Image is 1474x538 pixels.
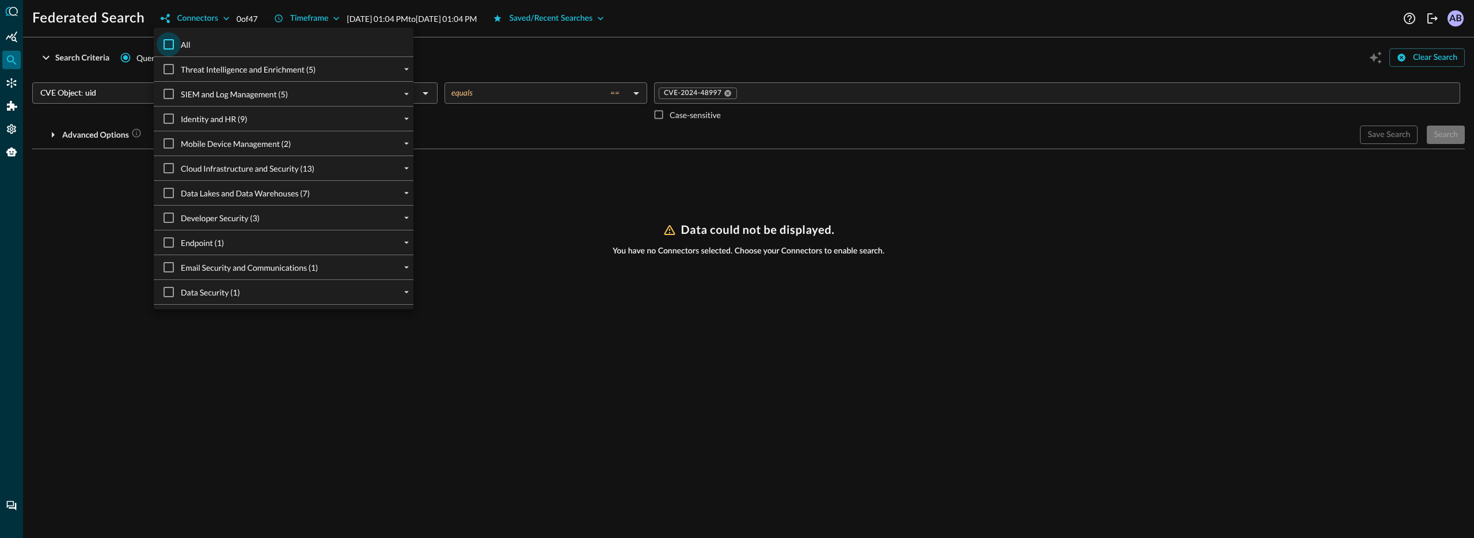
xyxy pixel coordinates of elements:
[181,63,316,75] span: Threat Intelligence and Enrichment (5)
[181,162,314,175] span: Cloud Infrastructure and Security (13)
[400,285,413,299] button: expand
[181,113,247,125] span: Identity and HR (9)
[181,39,191,51] span: All
[400,236,413,249] button: expand
[400,137,413,150] button: expand
[400,211,413,225] button: expand
[400,186,413,200] button: expand
[400,260,413,274] button: expand
[181,286,240,298] span: Data Security (1)
[400,161,413,175] button: expand
[181,187,310,199] span: Data Lakes and Data Warehouses (7)
[181,212,260,224] span: Developer Security (3)
[400,62,413,76] button: expand
[181,262,318,274] span: Email Security and Communications (1)
[181,88,288,100] span: SIEM and Log Management (5)
[181,237,224,249] span: Endpoint (1)
[400,112,413,126] button: expand
[400,87,413,101] button: expand
[181,138,291,150] span: Mobile Device Management (2)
